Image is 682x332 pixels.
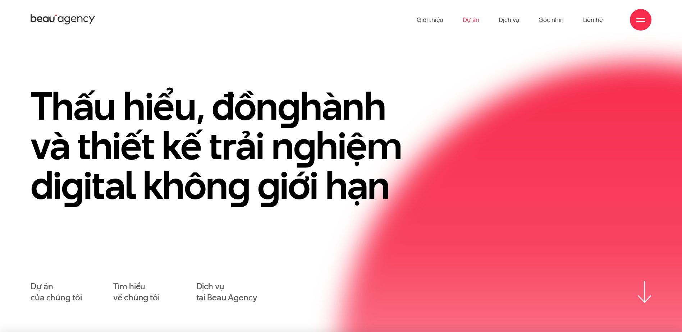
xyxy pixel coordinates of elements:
[228,158,250,212] en: g
[31,86,426,205] h1: Thấu hiểu, đồn hành và thiết kế trải n hiệm di ital khôn iới hạn
[113,281,160,303] a: Tìm hiểuvề chúng tôi
[61,158,83,212] en: g
[31,281,82,303] a: Dự áncủa chúng tôi
[293,119,316,172] en: g
[278,79,300,133] en: g
[196,281,257,303] a: Dịch vụtại Beau Agency
[257,158,280,212] en: g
